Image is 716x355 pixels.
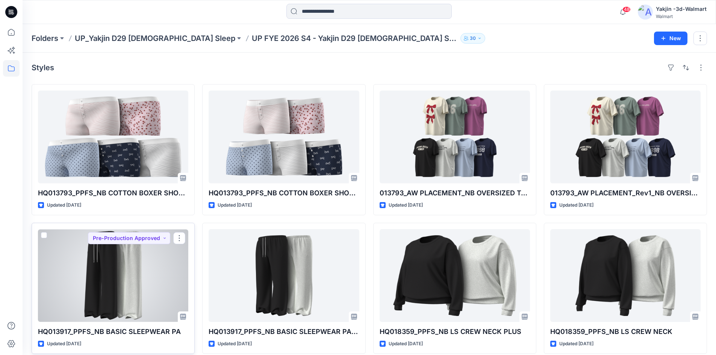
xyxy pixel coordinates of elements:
p: UP FYE 2026 S4 - Yakjin D29 [DEMOGRAPHIC_DATA] Sleepwear [252,33,457,44]
a: HQ013793_PPFS_NB COTTON BOXER SHORTS [209,91,359,183]
a: Folders [32,33,58,44]
a: 013793_AW PLACEMENT_NB OVERSIZED T-SHIRT [380,91,530,183]
p: Updated [DATE] [389,201,423,209]
a: HQ013793_PPFS_NB COTTON BOXER SHORTS PLUS [38,91,188,183]
p: Updated [DATE] [47,340,81,348]
button: New [654,32,687,45]
p: HQ013793_PPFS_NB COTTON BOXER SHORTS [209,188,359,198]
a: UP_Yakjin D29 [DEMOGRAPHIC_DATA] Sleep [75,33,235,44]
p: Updated [DATE] [559,201,593,209]
p: HQ018359_PPFS_NB LS CREW NECK [550,326,701,337]
p: Updated [DATE] [218,201,252,209]
p: 30 [470,34,476,42]
p: HQ018359_PPFS_NB LS CREW NECK PLUS [380,326,530,337]
span: 48 [622,6,631,12]
p: HQ013917_PPFS_NB BASIC SLEEPWEAR PANTS_PLUS [209,326,359,337]
p: HQ013917_PPFS_NB BASIC SLEEPWEAR PA [38,326,188,337]
h4: Styles [32,63,54,72]
a: HQ018359_PPFS_NB LS CREW NECK [550,229,701,322]
img: avatar [638,5,653,20]
div: Yakjin -3d-Walmart [656,5,707,14]
a: HQ013917_PPFS_NB BASIC SLEEPWEAR PA [38,229,188,322]
button: 30 [460,33,485,44]
p: 013793_AW PLACEMENT_Rev1_NB OVERSIZED T-SHIRT PLUS [550,188,701,198]
p: HQ013793_PPFS_NB COTTON BOXER SHORTS PLUS [38,188,188,198]
p: Updated [DATE] [218,340,252,348]
a: 013793_AW PLACEMENT_Rev1_NB OVERSIZED T-SHIRT PLUS [550,91,701,183]
div: Walmart [656,14,707,19]
a: HQ013917_PPFS_NB BASIC SLEEPWEAR PANTS_PLUS [209,229,359,322]
a: HQ018359_PPFS_NB LS CREW NECK PLUS [380,229,530,322]
p: Updated [DATE] [559,340,593,348]
p: Updated [DATE] [389,340,423,348]
p: Updated [DATE] [47,201,81,209]
p: 013793_AW PLACEMENT_NB OVERSIZED T-SHIRT [380,188,530,198]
